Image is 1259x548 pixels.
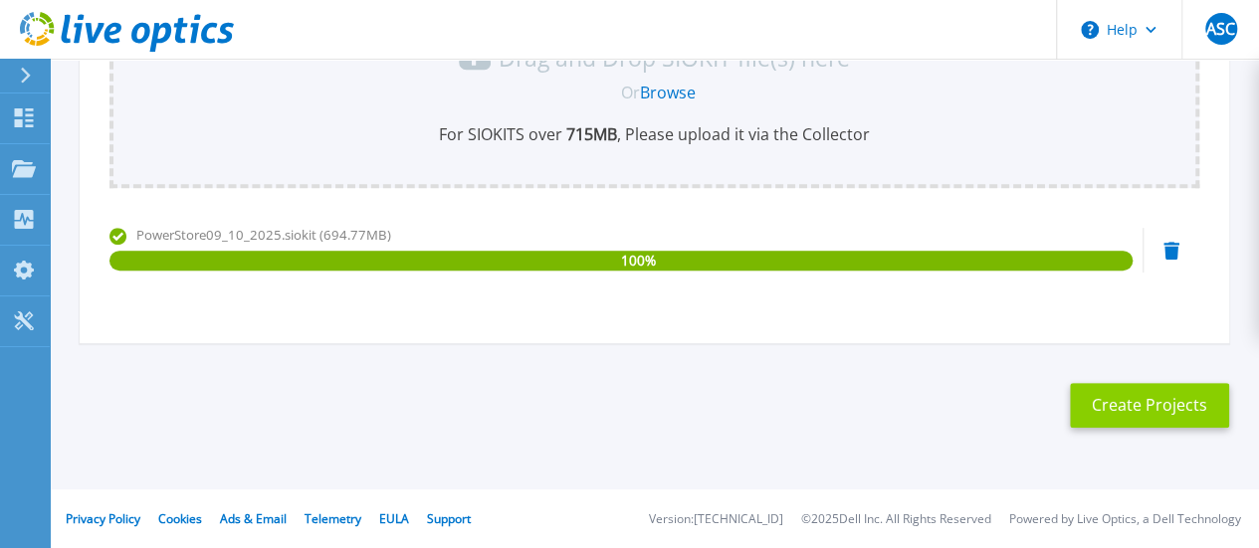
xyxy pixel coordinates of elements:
li: Version: [TECHNICAL_ID] [649,513,783,526]
span: ASC [1206,21,1235,37]
a: Cookies [158,510,202,527]
a: Privacy Policy [66,510,140,527]
div: Drag and Drop SIOKIT file(s) here OrBrowseFor SIOKITS over 715MB, Please upload it via the Collector [121,42,1187,145]
a: Browse [640,82,696,103]
p: Drag and Drop SIOKIT file(s) here [499,48,850,68]
button: Create Projects [1070,383,1229,428]
span: Or [621,82,640,103]
b: 715 MB [562,123,617,145]
span: PowerStore09_10_2025.siokit (694.77MB) [136,226,391,244]
p: For SIOKITS over , Please upload it via the Collector [121,123,1187,145]
a: Support [427,510,471,527]
a: EULA [379,510,409,527]
li: © 2025 Dell Inc. All Rights Reserved [801,513,991,526]
span: 100 % [621,251,656,271]
li: Powered by Live Optics, a Dell Technology [1009,513,1241,526]
a: Telemetry [305,510,361,527]
a: Ads & Email [220,510,287,527]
